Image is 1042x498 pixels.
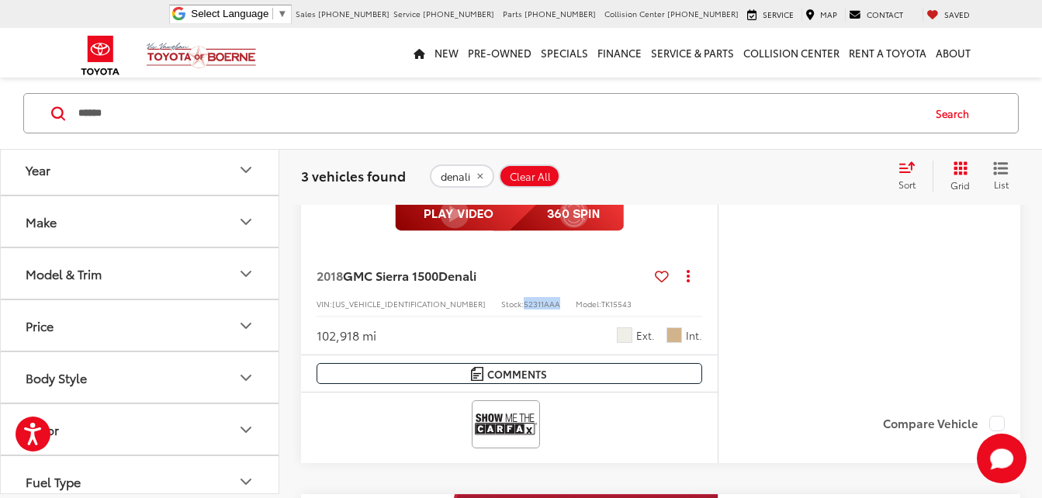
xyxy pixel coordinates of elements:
span: [PHONE_NUMBER] [667,8,739,19]
span: Comments [487,367,547,382]
a: Collision Center [739,28,844,78]
a: Rent a Toyota [844,28,931,78]
div: Model & Trim [26,267,102,282]
div: Price [237,316,255,335]
button: List View [981,161,1020,192]
button: Actions [675,262,702,289]
div: Fuel Type [26,475,81,489]
a: About [931,28,975,78]
button: Select sort value [891,161,933,192]
div: Make [26,215,57,230]
span: Sales [296,8,316,19]
span: Parts [503,8,522,19]
span: Clear All [510,170,551,182]
button: PricePrice [1,301,280,351]
span: Service [763,9,794,20]
span: 2018 [317,266,343,284]
div: Color [237,420,255,439]
span: Map [820,9,837,20]
button: Body StyleBody Style [1,353,280,403]
a: My Saved Vehicles [923,9,974,21]
span: [US_VEHICLE_IDENTIFICATION_NUMBER] [332,298,486,310]
a: Contact [845,9,907,21]
div: Year [26,163,50,178]
span: Sort [898,178,916,191]
span: Saved [944,9,970,20]
span: Cocoa/Dark Sand [666,327,682,343]
span: Contact [867,9,903,20]
div: 102,918 mi [317,327,376,344]
img: Toyota [71,30,130,81]
div: Body Style [237,368,255,387]
span: Service [393,8,421,19]
span: GMC Sierra 1500 [343,266,438,284]
span: VIN: [317,298,332,310]
span: Stock: [501,298,524,310]
span: Collision Center [604,8,665,19]
span: 3 vehicles found [301,166,406,185]
div: Model & Trim [237,265,255,283]
span: Model: [576,298,601,310]
button: ColorColor [1,405,280,455]
span: Grid [950,178,970,192]
a: New [430,28,463,78]
a: Service [743,9,798,21]
span: Int. [686,328,702,343]
img: View CARFAX report [475,403,537,444]
button: Comments [317,363,702,384]
div: Fuel Type [237,472,255,491]
span: 52311AAA [524,298,560,310]
span: [PHONE_NUMBER] [423,8,494,19]
div: Year [237,161,255,179]
span: denali [441,170,470,182]
button: remove denali [430,164,494,188]
span: TK15543 [601,298,632,310]
button: Grid View [933,161,981,192]
label: Compare Vehicle [883,416,1005,431]
span: [PHONE_NUMBER] [318,8,389,19]
span: [PHONE_NUMBER] [524,8,596,19]
svg: Start Chat [977,434,1026,483]
a: Pre-Owned [463,28,536,78]
span: List [993,178,1009,191]
span: ▼ [277,8,287,19]
img: full motion video [395,197,624,231]
button: YearYear [1,145,280,195]
button: Model & TrimModel & Trim [1,249,280,299]
a: Select Language​ [191,8,287,19]
span: Ext. [636,328,655,343]
a: Finance [593,28,646,78]
button: Toggle Chat Window [977,434,1026,483]
span: Select Language [191,8,268,19]
span: Denali [438,266,476,284]
span: White Frost Tricoat [617,327,632,343]
div: Body Style [26,371,87,386]
div: Price [26,319,54,334]
a: Specials [536,28,593,78]
span: dropdown dots [687,269,690,282]
span: ​ [272,8,273,19]
div: Make [237,213,255,231]
button: MakeMake [1,197,280,247]
a: Service & Parts: Opens in a new tab [646,28,739,78]
img: Vic Vaughan Toyota of Boerne [146,42,257,69]
button: Search [921,94,992,133]
button: Clear All [499,164,560,188]
a: Map [801,9,841,21]
a: Home [409,28,430,78]
input: Search by Make, Model, or Keyword [77,95,921,132]
img: Comments [471,367,483,380]
a: 2018GMC Sierra 1500Denali [317,267,649,284]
